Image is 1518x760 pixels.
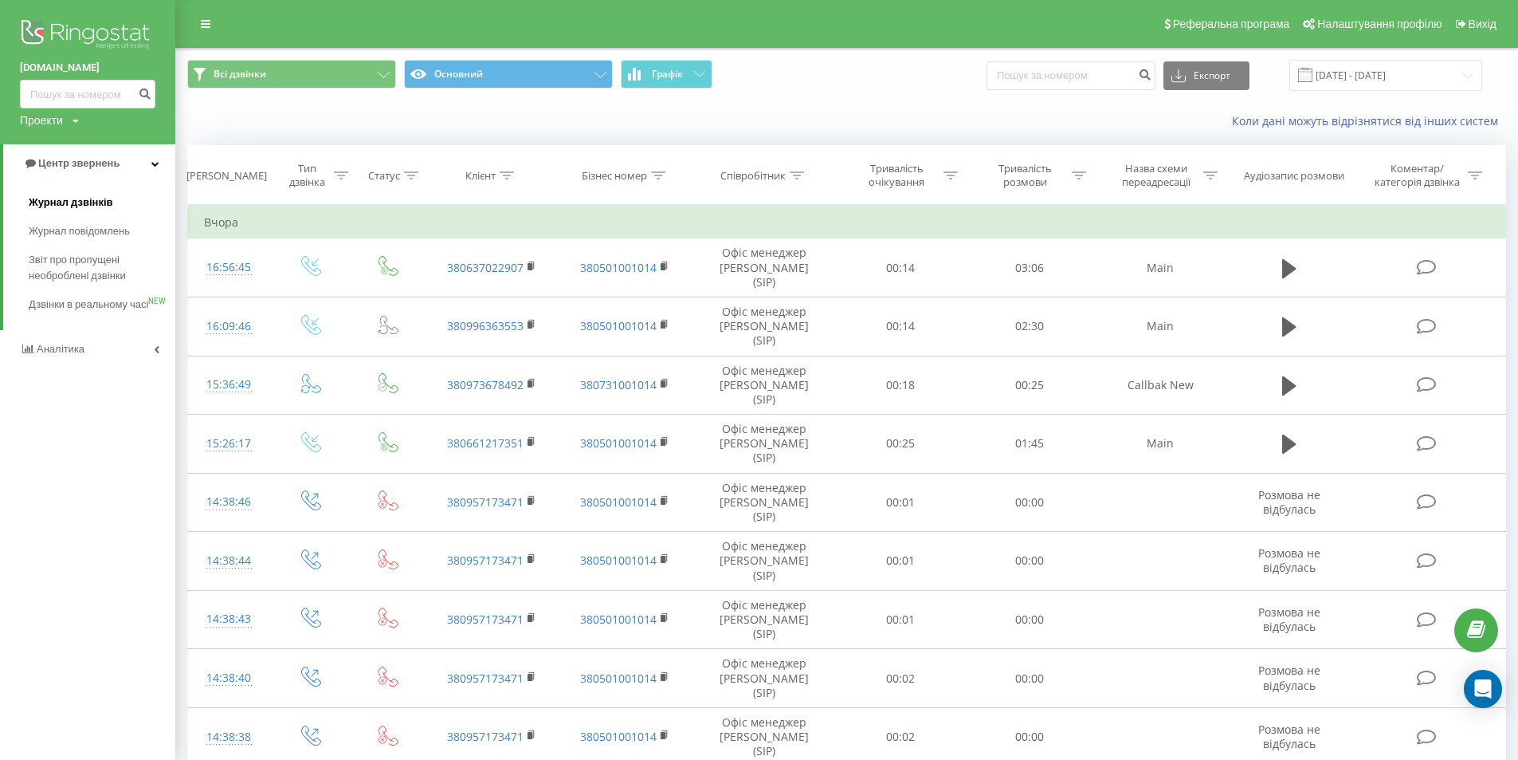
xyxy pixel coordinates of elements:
a: 380957173471 [447,553,524,568]
div: Тривалість очікування [854,162,939,189]
div: Співробітник [720,169,786,183]
a: [DOMAIN_NAME] [20,60,155,76]
td: 00:14 [836,238,964,297]
span: Центр звернень [38,157,120,169]
div: 16:09:46 [204,311,254,342]
td: Офіс менеджер [PERSON_NAME] (SIP) [692,297,836,356]
td: 00:25 [836,415,964,474]
span: Всі дзвінки [214,68,266,81]
a: 380501001014 [580,671,657,686]
div: 14:38:44 [204,545,254,577]
div: Назва схеми переадресації [1114,162,1199,189]
div: Статус [368,169,400,183]
a: 380996363553 [447,318,524,333]
div: 14:38:43 [204,604,254,635]
span: Розмова не відбулась [1258,722,1320,751]
td: Офіс менеджер [PERSON_NAME] (SIP) [692,473,836,532]
span: Реферальна програма [1173,18,1290,30]
td: 00:01 [836,473,964,532]
a: 380661217351 [447,435,524,451]
a: Коли дані можуть відрізнятися вiд інших систем [1232,113,1506,128]
div: 15:26:17 [204,428,254,459]
input: Пошук за номером [20,80,155,108]
span: Розмова не відбулась [1258,487,1320,517]
div: 14:38:46 [204,486,254,518]
a: 380501001014 [580,729,657,744]
button: Експорт [1163,61,1249,90]
td: Офіс менеджер [PERSON_NAME] (SIP) [692,649,836,708]
a: 380501001014 [580,318,657,333]
a: Журнал повідомлень [29,217,175,246]
a: Журнал дзвінків [29,188,175,217]
button: Всі дзвінки [187,60,396,89]
a: 380501001014 [580,260,657,275]
img: Ringostat logo [20,16,155,56]
div: Тип дзвінка [284,162,330,189]
td: 00:01 [836,532,964,591]
a: 380501001014 [580,612,657,627]
td: 00:25 [965,356,1093,415]
span: Розмова не відбулась [1258,663,1320,692]
td: 00:00 [965,590,1093,649]
td: 00:00 [965,532,1093,591]
span: Налаштування профілю [1317,18,1442,30]
div: [PERSON_NAME] [186,169,267,183]
a: 380731001014 [580,377,657,392]
a: Звіт про пропущені необроблені дзвінки [29,246,175,290]
div: Бізнес номер [582,169,647,183]
a: 380501001014 [580,494,657,510]
a: 380957173471 [447,494,524,510]
td: Офіс менеджер [PERSON_NAME] (SIP) [692,590,836,649]
div: 16:56:45 [204,252,254,283]
a: 380501001014 [580,435,657,451]
input: Пошук за номером [987,61,1155,90]
div: 14:38:38 [204,722,254,753]
td: 02:30 [965,297,1093,356]
span: Журнал дзвінків [29,195,113,211]
td: Офіс менеджер [PERSON_NAME] (SIP) [692,532,836,591]
span: Аналiтика [37,343,84,355]
button: Основний [404,60,613,89]
td: 01:45 [965,415,1093,474]
button: Графік [621,60,712,89]
td: Main [1093,297,1227,356]
a: 380973678492 [447,377,524,392]
td: 03:06 [965,238,1093,297]
td: Вчора [188,207,1506,238]
td: Main [1093,415,1227,474]
td: Офіс менеджер [PERSON_NAME] (SIP) [692,356,836,415]
td: 00:18 [836,356,964,415]
td: Офіс менеджер [PERSON_NAME] (SIP) [692,415,836,474]
td: 00:00 [965,649,1093,708]
div: 14:38:40 [204,663,254,694]
div: 15:36:49 [204,369,254,400]
a: 380501001014 [580,553,657,568]
a: 380637022907 [447,260,524,275]
div: Клієнт [465,169,496,183]
div: Коментар/категорія дзвінка [1371,162,1464,189]
td: 00:02 [836,649,964,708]
span: Журнал повідомлень [29,223,130,239]
span: Звіт про пропущені необроблені дзвінки [29,252,167,284]
a: 380957173471 [447,612,524,627]
span: Вихід [1469,18,1496,30]
div: Тривалість розмови [983,162,1068,189]
span: Дзвінки в реальному часі [29,297,148,313]
a: Дзвінки в реальному часіNEW [29,290,175,319]
div: Open Intercom Messenger [1464,670,1502,708]
td: Callbak New [1093,356,1227,415]
div: Проекти [20,112,63,128]
td: 00:14 [836,297,964,356]
td: 00:01 [836,590,964,649]
a: 380957173471 [447,729,524,744]
td: 00:00 [965,473,1093,532]
a: 380957173471 [447,671,524,686]
div: Аудіозапис розмови [1244,169,1344,183]
a: Центр звернень [3,144,175,183]
span: Графік [652,69,683,80]
td: Офіс менеджер [PERSON_NAME] (SIP) [692,238,836,297]
span: Розмова не відбулась [1258,545,1320,575]
td: Main [1093,238,1227,297]
span: Розмова не відбулась [1258,604,1320,634]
